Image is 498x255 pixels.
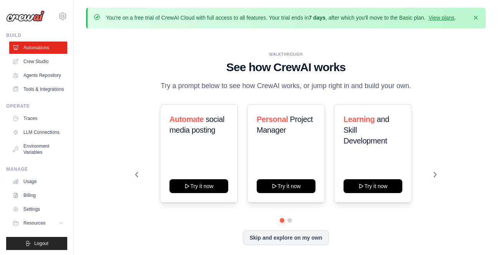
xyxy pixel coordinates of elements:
button: Try it now [344,179,402,193]
span: Resources [23,220,45,226]
p: Try a prompt below to see how CrewAI works, or jump right in and build your own. [157,80,415,92]
a: Automations [9,42,67,54]
button: Try it now [169,179,228,193]
span: and Skill Development [344,115,389,145]
span: social media posting [169,115,224,134]
a: Billing [9,189,67,202]
span: Learning [344,115,375,123]
div: Build [6,32,67,38]
div: Manage [6,166,67,172]
button: Try it now [257,179,315,193]
img: Logo [6,10,45,22]
div: WALKTHROUGH [135,52,437,57]
span: Project Manager [257,115,313,134]
a: Traces [9,112,67,125]
a: Environment Variables [9,140,67,158]
a: LLM Connections [9,126,67,138]
a: View plans [428,15,454,21]
p: You're on a free trial of CrewAI Cloud with full access to all features. Your trial ends in , aft... [106,14,456,22]
button: Skip and explore on my own [243,230,329,245]
h1: See how CrewAI works [135,60,437,74]
a: Agents Repository [9,69,67,82]
a: Crew Studio [9,55,67,68]
iframe: Chat Widget [460,218,498,255]
a: Usage [9,175,67,188]
a: Tools & Integrations [9,83,67,95]
button: Logout [6,237,67,250]
strong: 7 days [309,15,325,21]
span: Logout [34,240,48,247]
span: Personal [257,115,288,123]
div: Operate [6,103,67,109]
a: Settings [9,203,67,215]
span: Automate [169,115,204,123]
button: Resources [9,217,67,229]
